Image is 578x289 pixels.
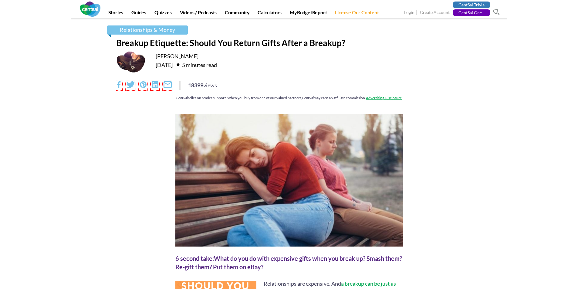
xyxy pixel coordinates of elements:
[176,96,188,100] em: CentSai
[415,9,419,16] span: |
[302,96,314,100] em: CentSai
[203,82,217,89] span: views
[176,9,221,18] a: Videos / Podcasts
[107,25,188,35] a: Relationships & Money
[175,114,403,247] img: Breakup Etiquette: Should You Return Gifts After a Breakup?
[105,9,127,18] a: Stories
[128,9,150,18] a: Guides
[151,9,175,18] a: Quizzes
[116,38,462,48] h1: Breakup Etiquette: Should You Return Gifts After a Breakup?
[156,53,198,59] a: [PERSON_NAME]
[174,60,217,69] div: 5 minutes read
[331,9,382,18] a: License Our Content
[156,62,173,68] time: [DATE]
[404,10,414,16] a: Login
[188,81,217,89] div: 18399
[116,95,462,100] div: relies on reader support. When you buy from one of our valued partners, may earn an affiliate com...
[254,9,285,18] a: Calculators
[80,2,100,17] img: CentSai
[420,10,450,16] a: Create Account
[453,9,490,16] a: CentSai One
[175,255,214,262] span: 6 second take:
[453,2,490,8] a: CentSai Trivia
[221,9,253,18] a: Community
[366,96,402,100] a: Advertising Disclosure
[175,254,403,271] div: What do you do with expensive gifts when you break up? Smash them? Re-gift them? Put them on eBay?
[286,9,330,18] a: MyBudgetReport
